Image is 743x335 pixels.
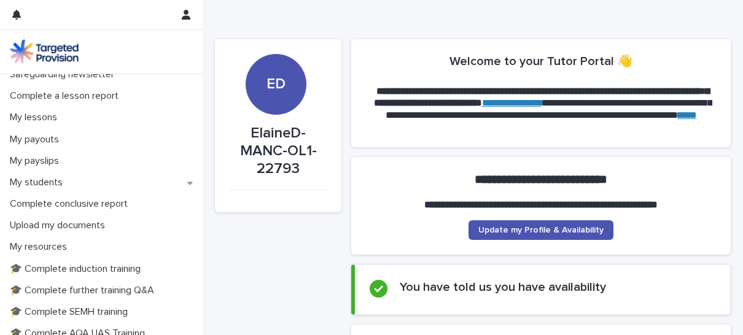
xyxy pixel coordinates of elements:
[5,220,115,231] p: Upload my documents
[5,263,150,275] p: 🎓 Complete induction training
[5,134,69,145] p: My payouts
[5,69,124,80] p: Safeguarding newsletter
[5,241,77,253] p: My resources
[10,39,79,64] img: M5nRWzHhSzIhMunXDL62
[5,112,67,123] p: My lessons
[246,15,306,93] div: ED
[5,90,128,102] p: Complete a lesson report
[5,177,72,188] p: My students
[230,125,327,177] p: ElaineD-MANC-OL1-22793
[5,285,164,296] p: 🎓 Complete further training Q&A
[5,198,138,210] p: Complete conclusive report
[469,220,613,240] a: Update my Profile & Availability
[5,155,69,167] p: My payslips
[449,54,632,69] h2: Welcome to your Tutor Portal 👋
[5,306,138,318] p: 🎓 Complete SEMH training
[400,280,606,295] h2: You have told us you have availability
[478,226,604,234] span: Update my Profile & Availability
